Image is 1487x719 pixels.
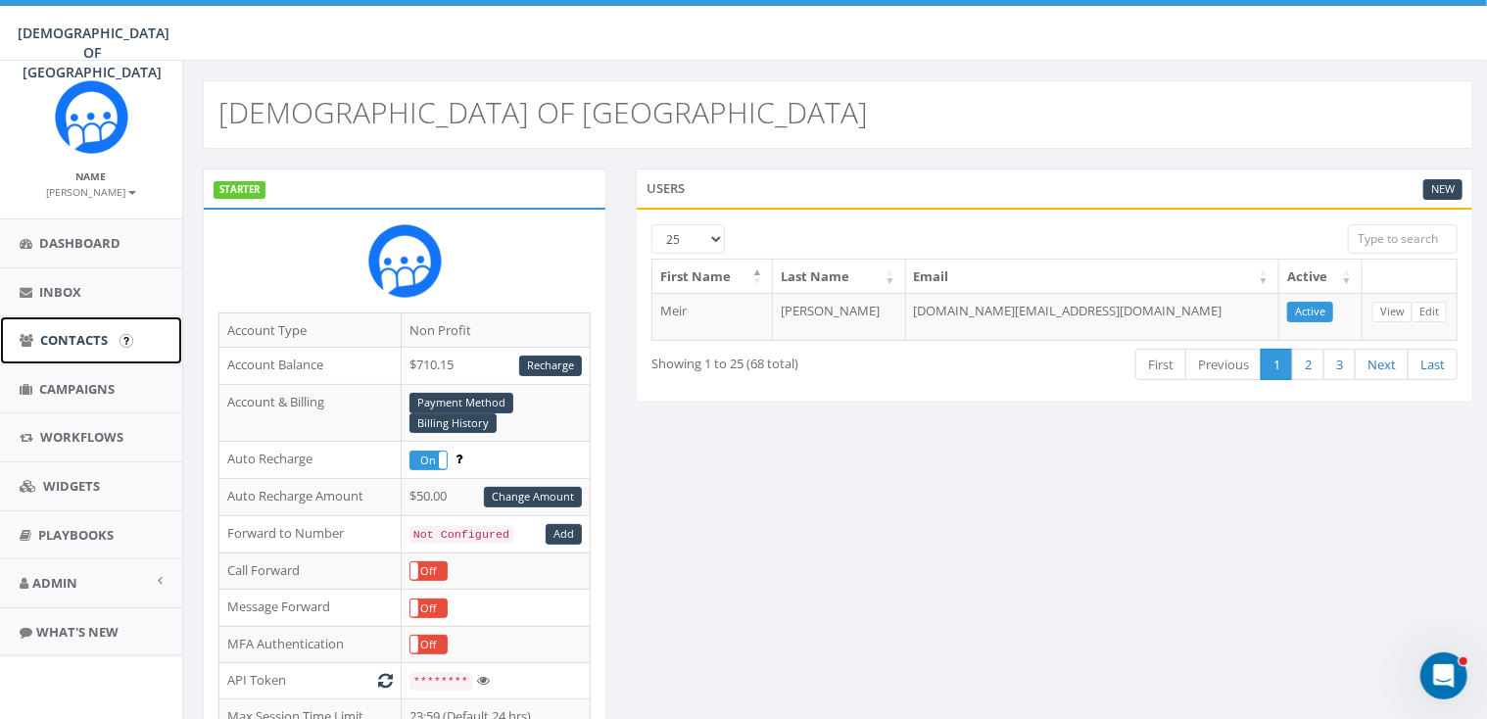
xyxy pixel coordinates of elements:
td: MFA Authentication [219,626,402,663]
a: Next [1355,349,1409,381]
td: Auto Recharge Amount [219,478,402,515]
span: Widgets [43,477,100,495]
code: Not Configured [409,526,513,544]
input: Submit [120,334,133,348]
a: 2 [1292,349,1324,381]
td: Account Type [219,312,402,348]
iframe: Intercom live chat [1420,652,1467,699]
div: OnOff [409,561,448,581]
span: Playbooks [38,526,114,544]
label: STARTER [214,181,265,199]
span: Campaigns [39,380,115,398]
div: Showing 1 to 25 (68 total) [651,347,970,373]
span: What's New [36,623,119,641]
td: [PERSON_NAME] [773,293,906,340]
td: $710.15 [401,348,590,385]
img: Rally_Corp_Icon.png [55,80,128,154]
div: OnOff [409,451,448,470]
span: Contacts [40,331,108,349]
a: 3 [1323,349,1356,381]
a: First [1135,349,1186,381]
td: Account & Billing [219,384,402,442]
small: [PERSON_NAME] [47,185,136,199]
a: Add [546,524,582,545]
td: Auto Recharge [219,442,402,479]
h2: [DEMOGRAPHIC_DATA] OF [GEOGRAPHIC_DATA] [218,96,868,128]
td: Meir [652,293,773,340]
img: Rally_Corp_Icon.png [368,224,442,298]
span: Enable to prevent campaign failure. [456,450,462,467]
label: Off [410,562,447,580]
td: Account Balance [219,348,402,385]
td: Message Forward [219,590,402,627]
td: API Token [219,663,402,699]
td: $50.00 [401,478,590,515]
span: Admin [32,574,77,592]
a: New [1423,179,1463,200]
a: Last [1408,349,1458,381]
td: [DOMAIN_NAME][EMAIL_ADDRESS][DOMAIN_NAME] [906,293,1279,340]
i: Generate New Token [378,674,393,687]
div: OnOff [409,635,448,654]
label: On [410,452,447,469]
span: [DEMOGRAPHIC_DATA] OF [GEOGRAPHIC_DATA] [18,24,169,81]
div: Users [636,168,1473,208]
a: Previous [1185,349,1262,381]
a: Billing History [409,413,497,434]
div: OnOff [409,599,448,618]
a: 1 [1261,349,1293,381]
span: Inbox [39,283,81,301]
th: First Name: activate to sort column descending [652,260,773,294]
a: Edit [1412,302,1447,322]
small: Name [76,169,107,183]
a: [PERSON_NAME] [47,182,136,200]
th: Active: activate to sort column ascending [1279,260,1363,294]
a: Recharge [519,356,582,376]
th: Email: activate to sort column ascending [906,260,1279,294]
label: Off [410,636,447,653]
a: View [1372,302,1413,322]
td: Forward to Number [219,515,402,552]
label: Off [410,599,447,617]
td: Non Profit [401,312,590,348]
input: Type to search [1348,224,1458,254]
a: Active [1287,302,1333,322]
th: Last Name: activate to sort column ascending [773,260,906,294]
span: Workflows [40,428,123,446]
a: Payment Method [409,393,513,413]
a: Change Amount [484,487,582,507]
span: Dashboard [39,234,120,252]
td: Call Forward [219,552,402,590]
